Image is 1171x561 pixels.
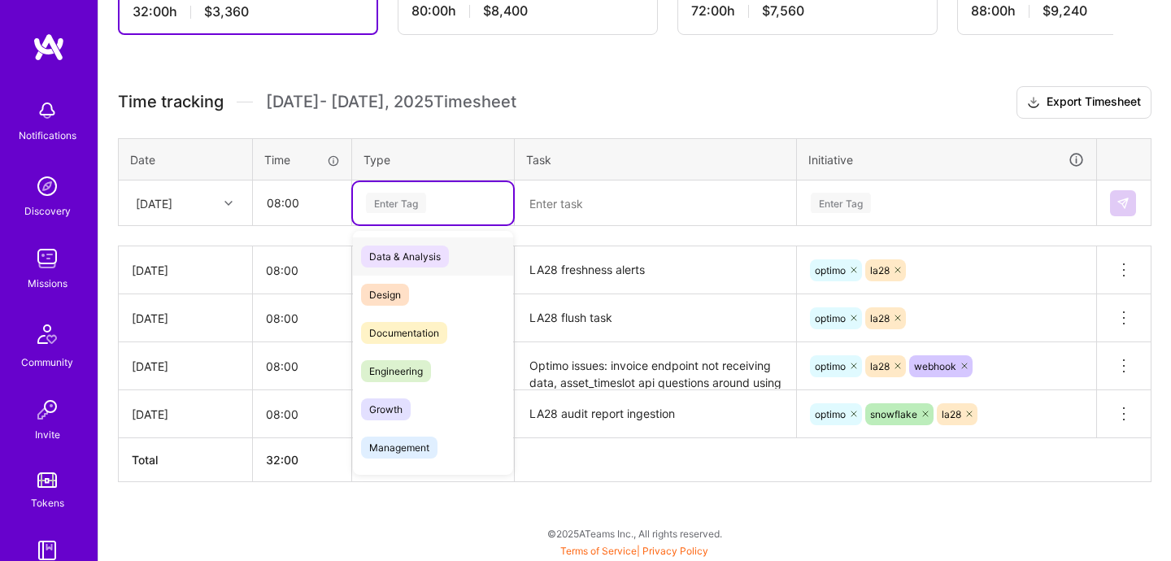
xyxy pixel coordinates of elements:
[132,406,239,423] div: [DATE]
[31,394,63,426] img: Invite
[31,170,63,202] img: discovery
[516,392,794,437] textarea: LA28 audit report ingestion
[811,190,871,215] div: Enter Tag
[253,297,351,340] input: HH:MM
[361,322,447,344] span: Documentation
[815,360,846,372] span: optimo
[253,393,351,436] input: HH:MM
[361,437,437,459] span: Management
[914,360,956,372] span: webhook
[361,360,431,382] span: Engineering
[119,138,253,180] th: Date
[870,312,890,324] span: la28
[132,310,239,327] div: [DATE]
[28,315,67,354] img: Community
[264,151,340,168] div: Time
[352,138,515,180] th: Type
[31,94,63,127] img: bell
[1043,2,1087,20] span: $9,240
[516,344,794,389] textarea: Optimo issues: invoice endpoint not receiving data, asset_timeslot api questions around using eve...
[98,513,1171,554] div: © 2025 ATeams Inc., All rights reserved.
[118,92,224,112] span: Time tracking
[691,2,924,20] div: 72:00 h
[35,426,60,443] div: Invite
[560,545,637,557] a: Terms of Service
[253,438,352,482] th: 32:00
[411,2,644,20] div: 80:00 h
[253,345,351,388] input: HH:MM
[642,545,708,557] a: Privacy Policy
[815,408,846,420] span: optimo
[266,92,516,112] span: [DATE] - [DATE] , 2025 Timesheet
[133,3,363,20] div: 32:00 h
[31,494,64,511] div: Tokens
[942,408,961,420] span: la28
[136,194,172,211] div: [DATE]
[762,2,804,20] span: $7,560
[515,138,797,180] th: Task
[560,545,708,557] span: |
[815,312,846,324] span: optimo
[253,249,351,292] input: HH:MM
[361,284,409,306] span: Design
[870,264,890,276] span: la28
[24,202,71,220] div: Discovery
[224,199,233,207] i: icon Chevron
[1027,94,1040,111] i: icon Download
[33,33,65,62] img: logo
[19,127,76,144] div: Notifications
[483,2,528,20] span: $8,400
[815,264,846,276] span: optimo
[254,181,350,224] input: HH:MM
[1016,86,1151,119] button: Export Timesheet
[204,3,249,20] span: $3,360
[37,472,57,488] img: tokens
[31,242,63,275] img: teamwork
[132,358,239,375] div: [DATE]
[516,296,794,341] textarea: LA28 flush task
[1117,197,1130,210] img: Submit
[361,398,411,420] span: Growth
[132,262,239,279] div: [DATE]
[808,150,1085,169] div: Initiative
[516,248,794,293] textarea: LA28 freshness alerts
[366,190,426,215] div: Enter Tag
[21,354,73,371] div: Community
[361,246,449,267] span: Data & Analysis
[119,438,253,482] th: Total
[28,275,67,292] div: Missions
[870,408,917,420] span: snowflake
[870,360,890,372] span: la28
